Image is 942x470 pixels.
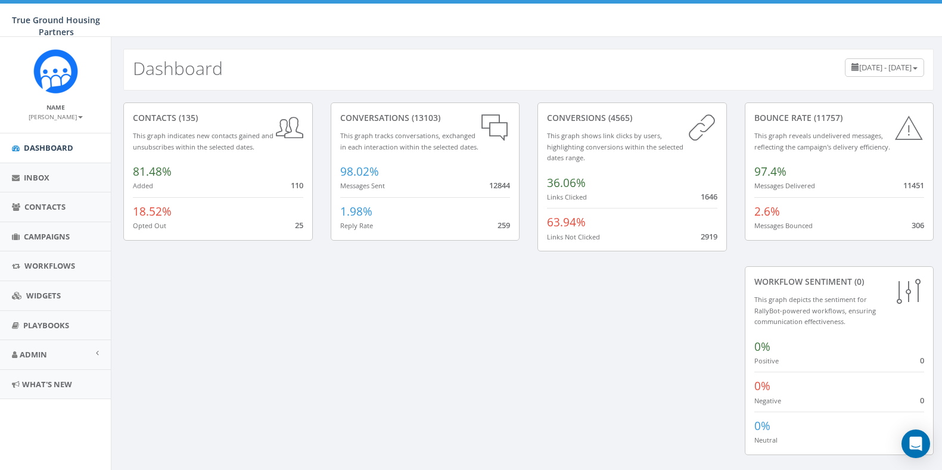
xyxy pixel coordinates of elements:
small: Reply Rate [340,221,373,230]
small: Links Not Clicked [547,232,600,241]
span: Dashboard [24,142,73,153]
span: [DATE] - [DATE] [859,62,912,73]
span: (11757) [812,112,842,123]
span: Admin [20,349,47,360]
span: True Ground Housing Partners [12,14,100,38]
span: 97.4% [754,164,786,179]
div: Workflow Sentiment [754,276,925,288]
span: (13103) [409,112,440,123]
span: 0% [754,418,770,434]
div: Bounce Rate [754,112,925,124]
div: Open Intercom Messenger [901,429,930,458]
span: (4565) [606,112,632,123]
span: (0) [852,276,864,287]
a: [PERSON_NAME] [29,111,83,122]
span: 1.98% [340,204,372,219]
small: Neutral [754,435,778,444]
small: This graph shows link clicks by users, highlighting conversions within the selected dates range. [547,131,683,162]
small: Positive [754,356,779,365]
small: This graph indicates new contacts gained and unsubscribes within the selected dates. [133,131,273,151]
span: 12844 [489,180,510,191]
span: Workflows [24,260,75,271]
small: Negative [754,396,781,405]
span: 259 [498,220,510,231]
span: 2919 [701,231,717,242]
span: What's New [22,379,72,390]
small: This graph tracks conversations, exchanged in each interaction within the selected dates. [340,131,478,151]
small: Opted Out [133,221,166,230]
small: This graph depicts the sentiment for RallyBot-powered workflows, ensuring communication effective... [754,295,876,326]
span: 36.06% [547,175,586,191]
div: contacts [133,112,303,124]
span: Inbox [24,172,49,183]
span: 18.52% [133,204,172,219]
div: conversations [340,112,511,124]
small: Messages Sent [340,181,385,190]
span: 0 [920,395,924,406]
span: 0% [754,378,770,394]
h2: Dashboard [133,58,223,78]
span: 0% [754,339,770,354]
img: Rally_Corp_Logo_1.png [33,49,78,94]
span: Campaigns [24,231,70,242]
span: 0 [920,355,924,366]
small: Name [46,103,65,111]
span: Contacts [24,201,66,212]
span: 2.6% [754,204,780,219]
span: 306 [912,220,924,231]
span: 25 [295,220,303,231]
small: Added [133,181,153,190]
small: Messages Bounced [754,221,813,230]
span: Playbooks [23,320,69,331]
span: 63.94% [547,214,586,230]
span: 81.48% [133,164,172,179]
span: 110 [291,180,303,191]
small: [PERSON_NAME] [29,113,83,121]
small: This graph reveals undelivered messages, reflecting the campaign's delivery efficiency. [754,131,890,151]
small: Links Clicked [547,192,587,201]
span: 11451 [903,180,924,191]
span: 98.02% [340,164,379,179]
span: 1646 [701,191,717,202]
small: Messages Delivered [754,181,815,190]
span: Widgets [26,290,61,301]
div: conversions [547,112,717,124]
span: (135) [176,112,198,123]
